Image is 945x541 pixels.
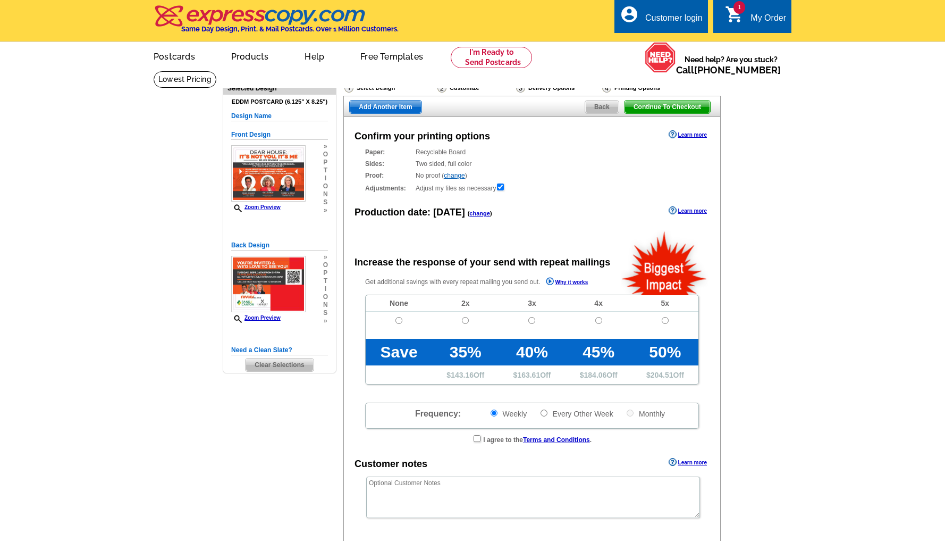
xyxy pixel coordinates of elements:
div: Recyclable Board [365,147,699,157]
div: Customer notes [355,457,427,471]
span: Call [676,64,781,76]
i: shopping_cart [725,5,744,24]
td: 4x [566,295,632,312]
input: Every Other Week [541,410,547,417]
div: Printing Options [601,82,694,96]
img: biggestImpact.png [621,230,708,295]
a: Postcards [137,43,212,68]
h5: Design Name [231,111,328,121]
a: Learn more [669,130,707,139]
p: Get additional savings with every repeat mailing you send out. [365,276,611,288]
h4: EDDM Postcard (6.125" x 8.25") [231,98,328,105]
td: $ Off [499,365,565,384]
div: Customer login [645,13,703,28]
span: [DATE] [433,207,465,218]
span: p [323,159,328,167]
td: 3x [499,295,565,312]
a: Zoom Preview [231,315,281,321]
span: Back [585,101,619,113]
span: n [323,301,328,309]
a: Zoom Preview [231,204,281,210]
label: Weekly [490,409,527,419]
a: Free Templates [343,43,440,68]
div: No proof ( ) [365,171,699,180]
a: Products [214,43,286,68]
div: My Order [750,13,786,28]
td: 5x [632,295,698,312]
a: change [444,172,465,179]
span: i [323,174,328,182]
img: Delivery Options [516,83,525,93]
a: Help [288,43,341,68]
a: [PHONE_NUMBER] [694,64,781,76]
span: » [323,253,328,261]
strong: I agree to the . [483,436,592,444]
span: i [323,285,328,293]
h5: Back Design [231,240,328,251]
span: » [323,143,328,151]
span: Need help? Are you stuck? [676,54,786,76]
a: change [469,210,490,217]
td: 35% [432,339,499,365]
input: Monthly [627,410,634,417]
h4: Same Day Design, Print, & Mail Postcards. Over 1 Million Customers. [181,25,399,33]
label: Every Other Week [539,409,613,419]
span: 204.51 [651,371,673,379]
span: Clear Selections [246,359,313,371]
img: small-thumb.jpg [231,256,306,312]
h5: Front Design [231,130,328,140]
strong: Adjustments: [365,184,412,193]
img: Select Design [344,83,353,93]
span: s [323,198,328,206]
span: 1 [733,1,745,14]
img: small-thumb.jpg [231,145,306,202]
img: Customize [437,83,446,93]
img: help [645,42,676,73]
label: Monthly [626,409,665,419]
td: $ Off [632,365,698,384]
span: 184.06 [584,371,607,379]
div: Increase the response of your send with repeat mailings [355,255,610,270]
strong: Sides: [365,159,412,169]
div: Selected Design [223,83,336,93]
span: p [323,269,328,277]
span: o [323,261,328,269]
span: » [323,317,328,325]
span: 143.16 [451,371,474,379]
a: Add Another Item [349,100,421,114]
span: o [323,151,328,159]
td: 2x [432,295,499,312]
div: Select Design [343,82,436,96]
div: Production date: [355,205,492,220]
div: Adjust my files as necessary [365,182,699,193]
a: Same Day Design, Print, & Mail Postcards. Over 1 Million Customers. [154,13,399,33]
span: s [323,309,328,317]
td: 45% [566,339,632,365]
span: » [323,206,328,214]
strong: Paper: [365,147,412,157]
span: n [323,190,328,198]
span: t [323,167,328,174]
a: Learn more [669,206,707,215]
span: t [323,277,328,285]
a: Back [585,100,619,114]
strong: Proof: [365,171,412,180]
h5: Need a Clean Slate? [231,345,328,355]
td: $ Off [566,365,632,384]
div: Delivery Options [515,82,601,96]
a: Terms and Conditions [523,436,590,444]
span: Continue To Checkout [625,101,710,113]
td: 40% [499,339,565,365]
div: Confirm your printing options [355,129,490,144]
img: Printing Options & Summary [602,83,611,93]
td: Save [366,339,432,365]
td: $ Off [432,365,499,384]
span: o [323,293,328,301]
a: 1 shopping_cart My Order [725,12,786,25]
span: Add Another Item [350,101,421,113]
div: Customize [436,82,515,93]
a: Why it works [546,277,588,288]
span: ( ) [468,210,492,217]
td: 50% [632,339,698,365]
a: account_circle Customer login [620,12,703,25]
